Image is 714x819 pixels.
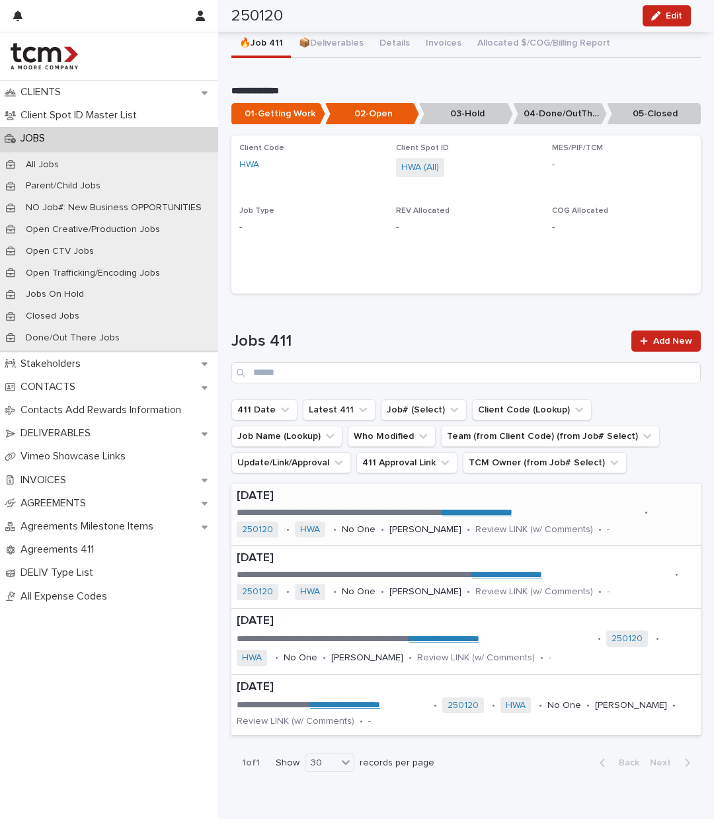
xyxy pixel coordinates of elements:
[552,207,608,215] span: COG Allocated
[239,158,259,172] a: HWA
[284,652,317,664] p: No One
[418,30,469,58] button: Invoices
[409,652,412,664] p: •
[645,757,701,769] button: Next
[396,221,537,235] p: -
[469,30,618,58] button: Allocated $/COG/Billing Report
[342,524,376,535] p: No One
[540,652,543,664] p: •
[675,569,678,580] p: •
[586,700,590,711] p: •
[231,332,623,351] h1: Jobs 411
[598,524,602,535] p: •
[15,268,171,279] p: Open Trafficking/Encoding Jobs
[15,180,111,192] p: Parent/Child Jobs
[381,399,467,420] button: Job# (Select)
[275,652,278,664] p: •
[381,586,384,598] p: •
[368,716,371,727] p: -
[15,109,147,122] p: Client Spot ID Master List
[372,30,418,58] button: Details
[607,103,701,125] p: 05-Closed
[653,336,692,346] span: Add New
[607,586,610,598] p: -
[323,652,326,664] p: •
[539,700,542,711] p: •
[396,144,449,152] span: Client Spot ID
[612,633,643,644] a: 250120
[239,221,380,235] p: -
[631,331,701,352] a: Add New
[325,103,419,125] p: 02-Open
[237,716,354,727] p: Review LINK (w/ Comments)
[348,426,436,447] button: Who Modified
[15,311,90,322] p: Closed Jobs
[231,103,325,125] p: 01-Getting Work
[15,543,104,556] p: Agreements 411
[643,5,691,26] button: Edit
[231,399,297,420] button: 411 Date
[342,586,376,598] p: No One
[360,758,434,769] p: records per page
[598,633,601,644] p: •
[513,103,607,125] p: 04-Done/OutThere
[300,586,320,598] a: HWA
[237,614,695,629] p: [DATE]
[598,586,602,598] p: •
[15,381,86,393] p: CONTACTS
[237,551,695,566] p: [DATE]
[242,586,273,598] a: 250120
[231,362,701,383] input: Search
[15,224,171,235] p: Open Creative/Production Jobs
[239,144,284,152] span: Client Code
[441,426,660,447] button: Team (from Client Code) (from Job# Select)
[434,700,437,711] p: •
[467,524,470,535] p: •
[303,399,376,420] button: Latest 411
[15,132,56,145] p: JOBS
[231,7,283,26] h2: 250120
[231,426,342,447] button: Job Name (Lookup)
[589,757,645,769] button: Back
[552,158,693,172] p: -
[417,652,535,664] p: Review LINK (w/ Comments)
[300,524,320,535] a: HWA
[552,144,603,152] span: MES/PIF/TCM
[396,207,450,215] span: REV Allocated
[237,680,695,695] p: [DATE]
[286,586,290,598] p: •
[419,103,513,125] p: 03-Hold
[360,716,363,727] p: •
[331,652,403,664] p: [PERSON_NAME]
[607,524,610,535] p: -
[237,489,695,504] p: [DATE]
[291,30,372,58] button: 📦Deliverables
[389,524,461,535] p: [PERSON_NAME]
[389,586,461,598] p: [PERSON_NAME]
[356,452,457,473] button: 411 Approval Link
[15,450,136,463] p: Vimeo Showcase Links
[333,524,337,535] p: •
[15,86,71,98] p: CLIENTS
[552,221,693,235] p: -
[448,700,479,711] a: 250120
[15,202,212,214] p: NO Job#: New Business OPPORTUNITIES
[231,452,351,473] button: Update/Link/Approval
[15,159,69,171] p: All Jobs
[15,520,164,533] p: Agreements Milestone Items
[15,427,101,440] p: DELIVERABLES
[15,246,104,257] p: Open CTV Jobs
[305,756,337,770] div: 30
[656,633,659,644] p: •
[475,586,593,598] p: Review LINK (w/ Comments)
[15,358,91,370] p: Stakeholders
[276,758,299,769] p: Show
[611,758,639,767] span: Back
[547,700,581,711] p: No One
[15,289,95,300] p: Jobs On Hold
[15,404,192,416] p: Contacts Add Rewards Information
[242,524,273,535] a: 250120
[666,11,682,20] span: Edit
[239,207,274,215] span: Job Type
